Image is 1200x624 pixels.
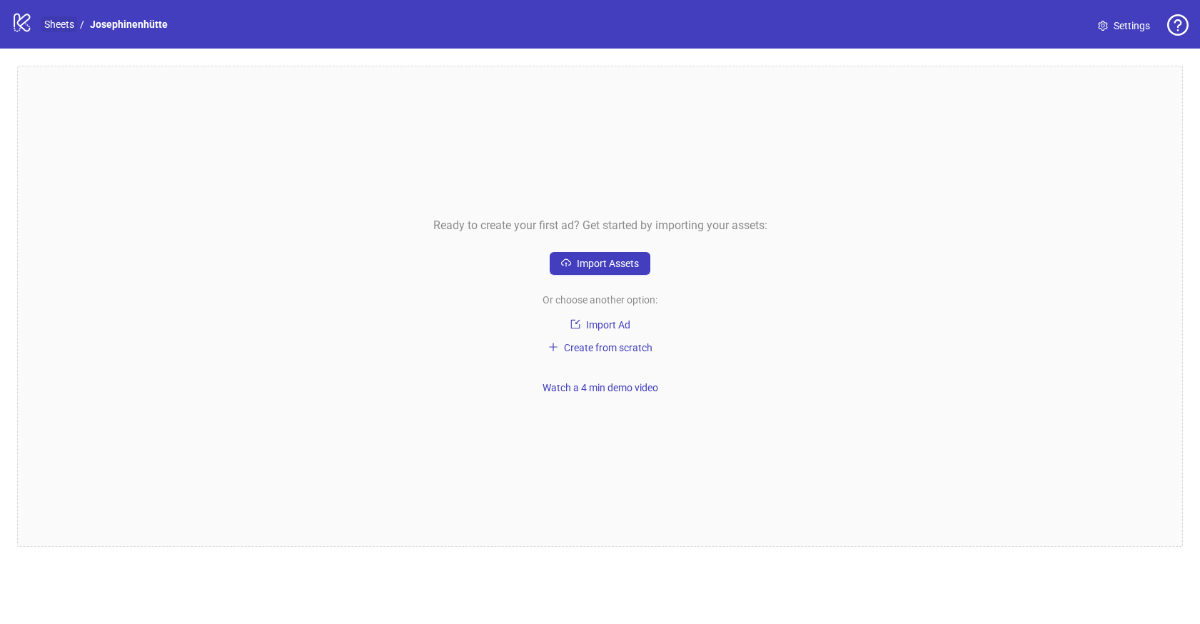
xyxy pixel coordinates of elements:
span: setting [1098,21,1108,31]
button: Create from scratch [543,339,658,356]
span: Create from scratch [564,342,652,353]
span: Settings [1114,18,1150,34]
button: Import Ad [550,316,650,333]
span: Watch a 4 min demo video [543,382,658,393]
span: Ready to create your first ad? Get started by importing your assets: [433,216,767,234]
span: Import Assets [577,258,639,269]
span: plus [548,342,558,352]
a: Josephinenhütte [87,16,171,32]
span: Or choose another option: [543,292,657,308]
button: Import Assets [550,252,650,275]
li: / [80,16,84,32]
a: Settings [1086,14,1161,37]
a: Sheets [41,16,77,32]
span: import [570,319,580,329]
span: question-circle [1167,14,1189,36]
span: cloud-upload [561,258,571,268]
span: Import Ad [586,319,630,331]
button: Watch a 4 min demo video [537,379,664,396]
